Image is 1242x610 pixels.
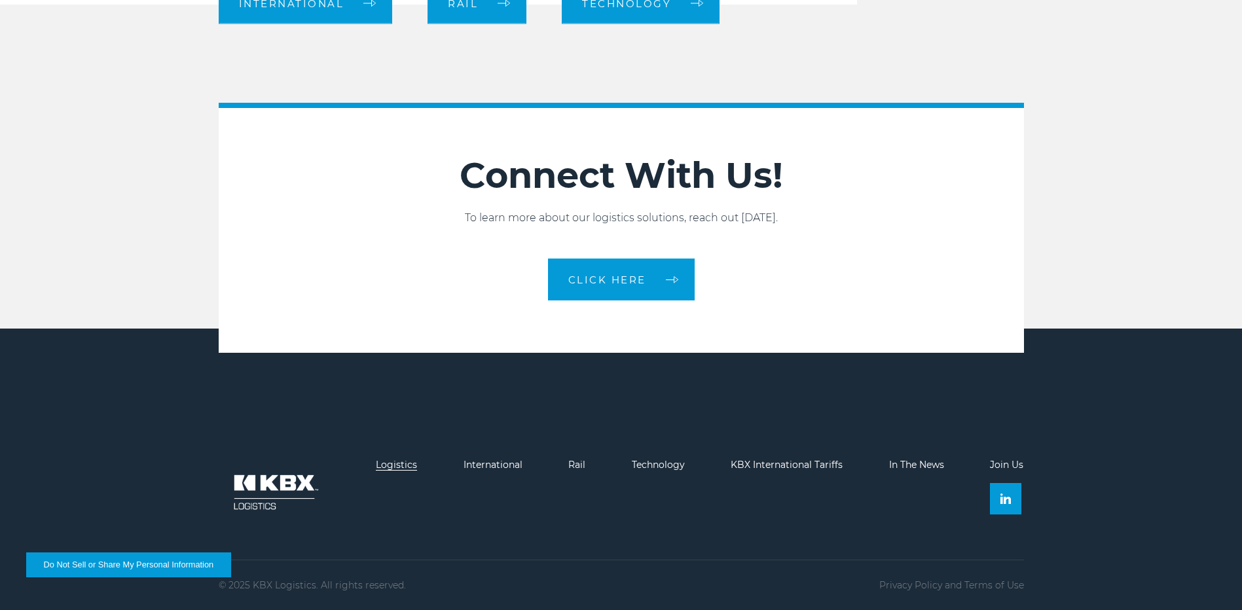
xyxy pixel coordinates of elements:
p: © 2025 KBX Logistics. All rights reserved. [219,580,406,590]
a: Logistics [376,459,417,471]
a: International [464,459,522,471]
p: To learn more about our logistics solutions, reach out [DATE]. [219,210,1024,226]
span: CLICK HERE [568,275,646,285]
a: CLICK HERE arrow arrow [548,259,695,300]
img: kbx logo [219,459,330,525]
button: Do Not Sell or Share My Personal Information [26,552,231,577]
a: Terms of Use [964,579,1024,591]
a: KBX International Tariffs [731,459,843,471]
a: Rail [568,459,585,471]
a: Privacy Policy [879,579,942,591]
a: Technology [632,459,685,471]
h2: Connect With Us! [219,154,1024,197]
img: Linkedin [1000,493,1011,504]
a: In The News [889,459,944,471]
a: Join Us [990,459,1023,471]
span: and [945,579,962,591]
